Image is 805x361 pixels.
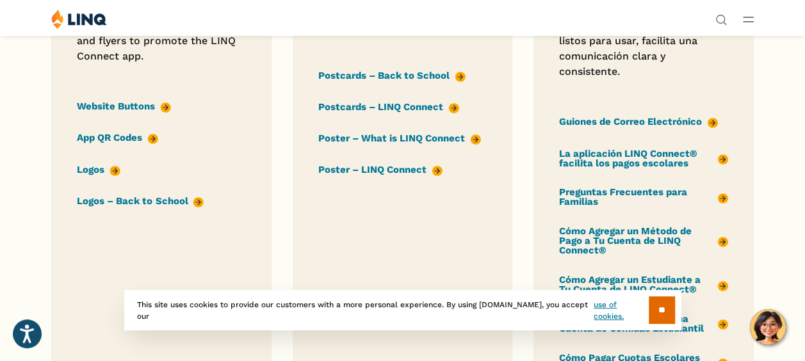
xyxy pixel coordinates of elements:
[559,115,718,129] a: Guiones de Correo Electrónico
[77,194,204,208] a: Logos – Back to School
[559,225,728,257] a: Cómo Agregar un Método de Pago a Tu Cuenta de LINQ Connect®
[559,274,728,296] a: Cómo Agregar un Estudiante a Tu Cuenta de LINQ Connect®
[715,9,727,24] nav: Utility Navigation
[559,148,728,170] a: La aplicación LINQ Connect® facilita los pagos escolares
[124,290,681,330] div: This site uses cookies to provide our customers with a more personal experience. By using [DOMAIN...
[77,131,158,145] a: App QR Codes
[750,309,786,345] button: Hello, have a question? Let’s chat.
[559,186,728,208] a: Preguntas Frecuentes para Familias
[594,299,648,322] a: use of cookies.
[715,13,727,24] button: Open Search Bar
[77,99,171,113] a: Website Buttons
[743,12,754,26] button: Open Main Menu
[318,131,481,145] a: Poster – What is LINQ Connect
[318,100,459,114] a: Postcards – LINQ Connect
[318,163,443,177] a: Poster – LINQ Connect
[77,163,120,177] a: Logos
[318,68,466,83] a: Postcards – Back to School
[51,9,107,29] img: LINQ | K‑12 Software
